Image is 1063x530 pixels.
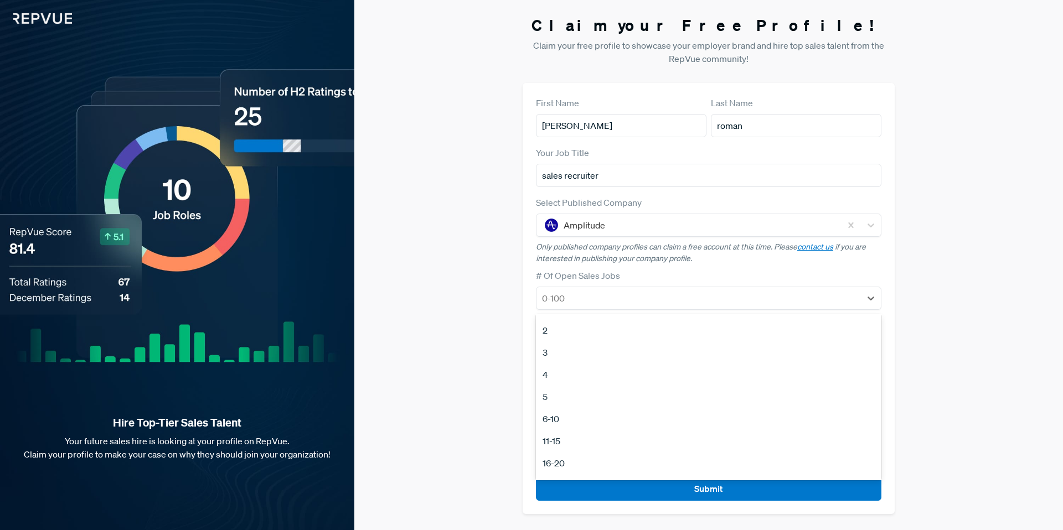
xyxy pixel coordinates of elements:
label: Your Job Title [536,146,589,159]
p: Only published company profiles can claim a free account at this time. Please if you are interest... [536,241,881,264]
strong: Hire Top-Tier Sales Talent [18,415,337,430]
input: Last Name [711,114,881,137]
div: 3 [536,341,881,363]
div: 4 [536,363,881,386]
a: contact us [797,242,833,252]
img: Amplitude [545,219,558,232]
div: 6-10 [536,408,881,430]
div: 11-15 [536,430,881,452]
label: # Of Open Sales Jobs [536,269,620,282]
label: Last Name [711,96,753,110]
div: 21-50 [536,474,881,496]
div: 5 [536,386,881,408]
div: 16-20 [536,452,881,474]
input: First Name [536,114,706,137]
input: Title [536,164,881,187]
h3: Claim your Free Profile! [523,16,895,35]
p: Your future sales hire is looking at your profile on RepVue. Claim your profile to make your case... [18,434,337,461]
label: Select Published Company [536,196,642,209]
p: Claim your free profile to showcase your employer brand and hire top sales talent from the RepVue... [523,39,895,65]
div: 2 [536,319,881,341]
button: Submit [536,477,881,501]
label: First Name [536,96,579,110]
